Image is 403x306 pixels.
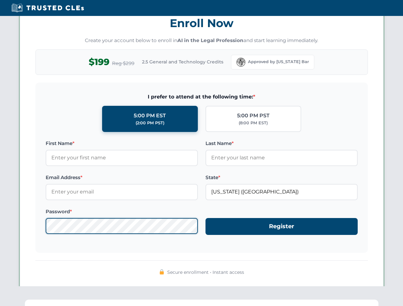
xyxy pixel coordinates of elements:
[177,37,243,43] strong: AI in the Legal Profession
[167,269,244,276] span: Secure enrollment • Instant access
[136,120,164,126] div: (2:00 PM PST)
[112,60,134,67] span: Reg $299
[237,112,270,120] div: 5:00 PM PST
[205,174,358,181] label: State
[134,112,166,120] div: 5:00 PM EST
[46,208,198,215] label: Password
[248,59,309,65] span: Approved by [US_STATE] Bar
[35,13,368,33] h3: Enroll Now
[46,140,198,147] label: First Name
[35,37,368,44] p: Create your account below to enroll in and start learning immediately.
[205,184,358,200] input: Florida (FL)
[236,58,245,67] img: Florida Bar
[205,218,358,235] button: Register
[89,55,109,69] span: $199
[46,184,198,200] input: Enter your email
[46,174,198,181] label: Email Address
[239,120,268,126] div: (8:00 PM EST)
[205,140,358,147] label: Last Name
[46,150,198,166] input: Enter your first name
[142,58,223,65] span: 2.5 General and Technology Credits
[205,150,358,166] input: Enter your last name
[10,3,86,13] img: Trusted CLEs
[46,93,358,101] span: I prefer to attend at the following time:
[159,269,164,274] img: 🔒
